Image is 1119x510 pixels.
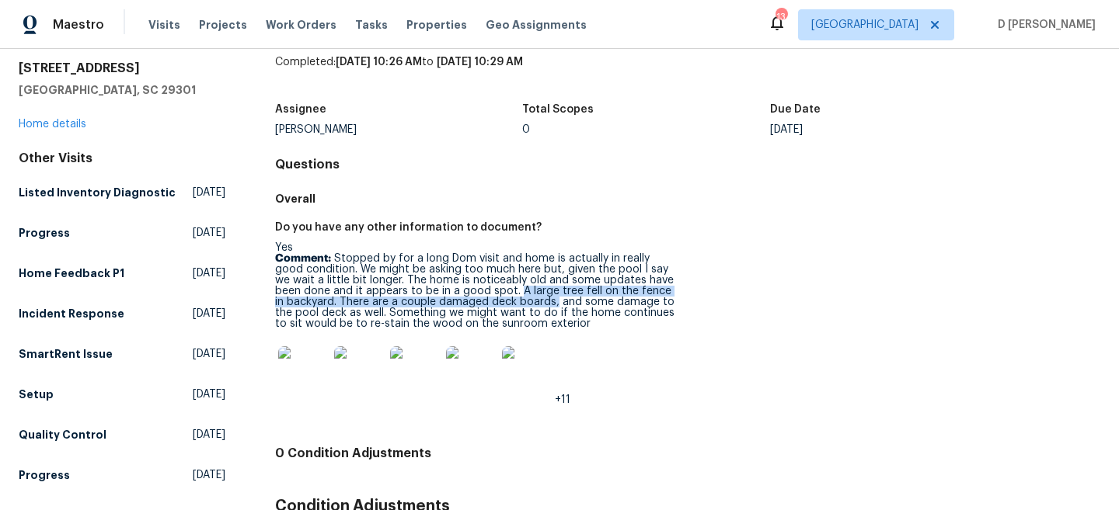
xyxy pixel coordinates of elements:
[193,346,225,362] span: [DATE]
[811,17,919,33] span: [GEOGRAPHIC_DATA]
[193,185,225,200] span: [DATE]
[19,346,113,362] h5: SmartRent Issue
[193,387,225,402] span: [DATE]
[19,185,176,200] h5: Listed Inventory Diagnostic
[275,222,542,233] h5: Do you have any other information to document?
[19,387,54,402] h5: Setup
[193,306,225,321] span: [DATE]
[770,124,1018,135] div: [DATE]
[336,57,422,68] span: [DATE] 10:26 AM
[19,306,124,321] h5: Incident Response
[19,421,225,449] a: Quality Control[DATE]
[522,124,770,135] div: 0
[406,17,467,33] span: Properties
[275,157,1100,172] h4: Questions
[19,427,106,442] h5: Quality Control
[19,61,225,76] h2: [STREET_ADDRESS]
[19,467,70,483] h5: Progress
[266,17,336,33] span: Work Orders
[19,151,225,166] div: Other Visits
[19,219,225,247] a: Progress[DATE]
[19,300,225,328] a: Incident Response[DATE]
[53,17,104,33] span: Maestro
[555,394,570,405] span: +11
[193,265,225,281] span: [DATE]
[275,124,523,135] div: [PERSON_NAME]
[19,265,124,281] h5: Home Feedback P1
[19,119,86,130] a: Home details
[148,17,180,33] span: Visits
[193,467,225,483] span: [DATE]
[437,57,523,68] span: [DATE] 10:29 AM
[275,191,1100,206] h5: Overall
[776,9,786,25] div: 13
[19,259,225,287] a: Home Feedback P1[DATE]
[992,17,1096,33] span: D [PERSON_NAME]
[19,179,225,206] a: Listed Inventory Diagnostic[DATE]
[19,82,225,98] h5: [GEOGRAPHIC_DATA], SC 29301
[522,104,594,115] h5: Total Scopes
[275,54,1100,95] div: Completed: to
[275,104,326,115] h5: Assignee
[19,380,225,408] a: Setup[DATE]
[199,17,247,33] span: Projects
[19,461,225,489] a: Progress[DATE]
[275,253,331,264] b: Comment:
[770,104,821,115] h5: Due Date
[275,446,1100,461] h4: 0 Condition Adjustments
[275,253,675,329] p: Stopped by for a long Dom visit and home is actually in really good condition. We might be asking...
[486,17,587,33] span: Geo Assignments
[193,427,225,442] span: [DATE]
[19,340,225,368] a: SmartRent Issue[DATE]
[275,242,675,405] div: Yes
[19,225,70,241] h5: Progress
[355,19,388,30] span: Tasks
[193,225,225,241] span: [DATE]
